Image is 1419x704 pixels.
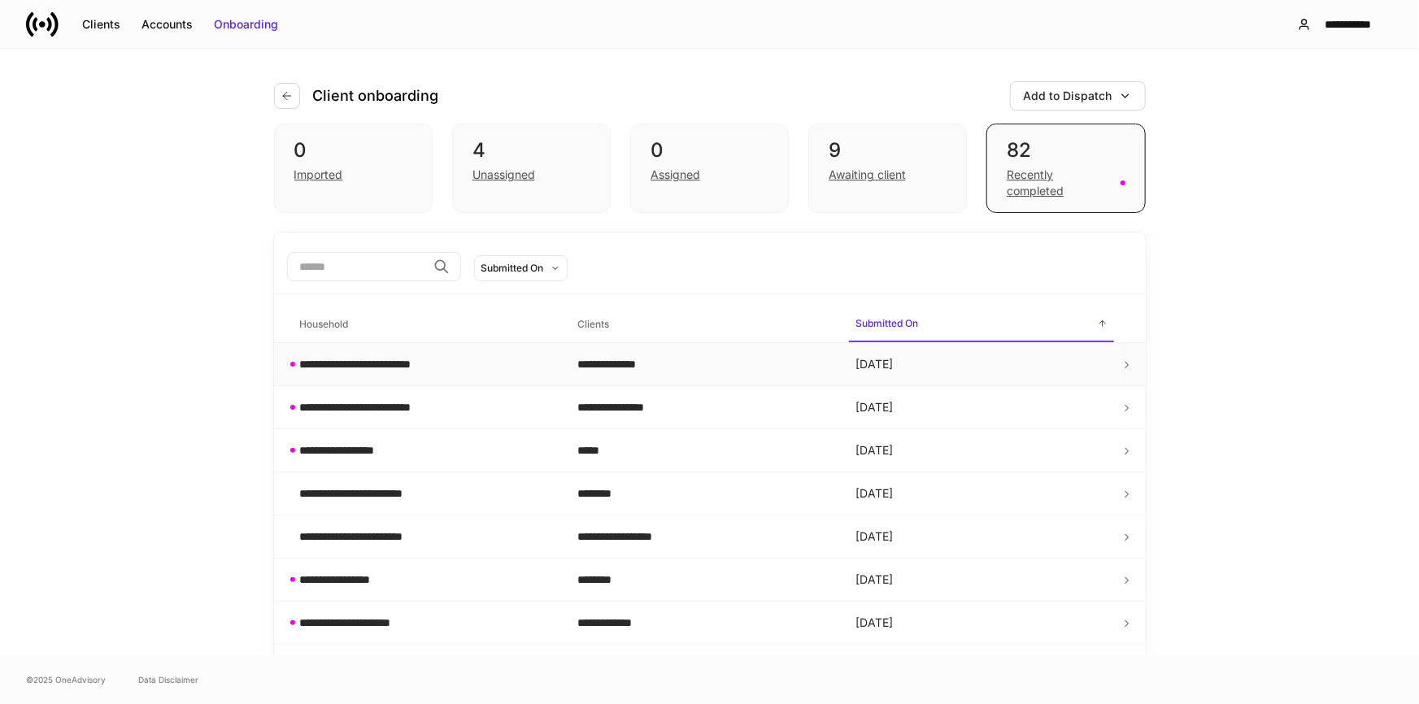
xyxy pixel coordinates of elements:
[855,315,918,331] h6: Submitted On
[294,167,343,183] div: Imported
[203,11,289,37] button: Onboarding
[452,124,611,213] div: 4Unassigned
[842,602,1121,645] td: [DATE]
[131,11,203,37] button: Accounts
[1010,81,1146,111] button: Add to Dispatch
[1024,88,1112,104] div: Add to Dispatch
[214,16,278,33] div: Onboarding
[294,308,559,341] span: Household
[141,16,193,33] div: Accounts
[474,255,568,281] button: Submitted On
[986,124,1145,213] div: 82Recently completed
[294,137,412,163] div: 0
[1007,137,1125,163] div: 82
[72,11,131,37] button: Clients
[571,308,836,341] span: Clients
[26,673,106,686] span: © 2025 OneAdvisory
[842,386,1121,429] td: [DATE]
[630,124,789,213] div: 0Assigned
[842,472,1121,515] td: [DATE]
[651,167,700,183] div: Assigned
[472,137,590,163] div: 4
[849,307,1114,342] span: Submitted On
[842,515,1121,558] td: [DATE]
[82,16,120,33] div: Clients
[1007,167,1110,199] div: Recently completed
[842,558,1121,602] td: [DATE]
[829,137,947,163] div: 9
[842,645,1121,688] td: [DATE]
[472,167,535,183] div: Unassigned
[274,124,433,213] div: 0Imported
[842,343,1121,386] td: [DATE]
[829,167,906,183] div: Awaiting client
[313,86,439,106] h4: Client onboarding
[808,124,967,213] div: 9Awaiting client
[577,316,609,332] h6: Clients
[651,137,768,163] div: 0
[138,673,198,686] a: Data Disclaimer
[842,429,1121,472] td: [DATE]
[481,260,544,276] div: Submitted On
[300,316,349,332] h6: Household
